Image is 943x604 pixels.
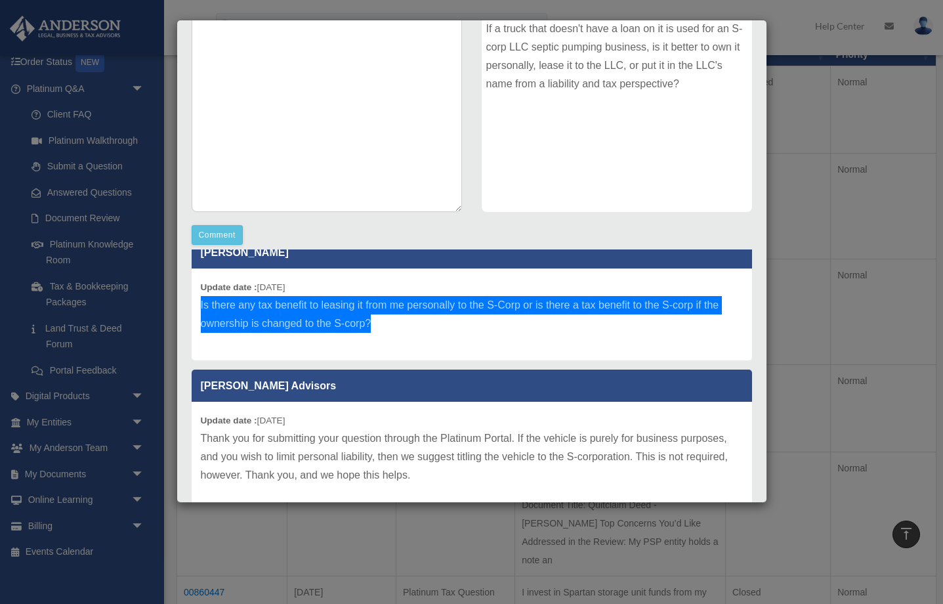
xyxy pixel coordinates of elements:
div: If a truck that doesn't have a loan on it is used for an S-corp LLC septic pumping business, is i... [482,15,752,212]
small: [DATE] [201,416,285,425]
button: Comment [192,225,243,245]
b: Update date : [201,282,257,292]
p: [PERSON_NAME] [192,236,752,269]
small: [DATE] [201,282,285,292]
p: Is there any tax benefit to leasing it from me personally to the S-Corp or is there a tax benefit... [201,296,743,333]
p: Thank you for submitting your question through the Platinum Portal. If the vehicle is purely for ... [201,429,743,485]
b: Update date : [201,416,257,425]
p: [PERSON_NAME] Advisors [192,370,752,402]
